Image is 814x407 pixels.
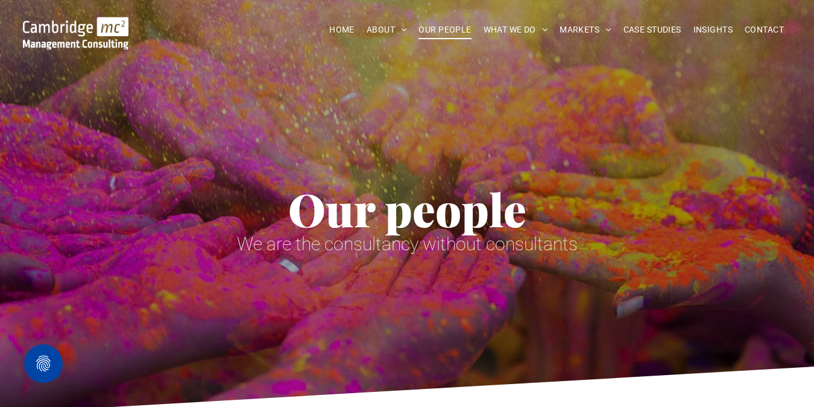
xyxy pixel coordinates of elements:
[323,21,361,39] a: HOME
[478,21,554,39] a: WHAT WE DO
[237,233,578,254] span: We are the consultancy without consultants
[687,21,739,39] a: INSIGHTS
[23,19,128,31] a: Your Business Transformed | Cambridge Management Consulting
[739,21,790,39] a: CONTACT
[361,21,413,39] a: ABOUT
[412,21,477,39] a: OUR PEOPLE
[288,178,526,239] span: Our people
[617,21,687,39] a: CASE STUDIES
[554,21,617,39] a: MARKETS
[23,17,128,49] img: Go to Homepage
